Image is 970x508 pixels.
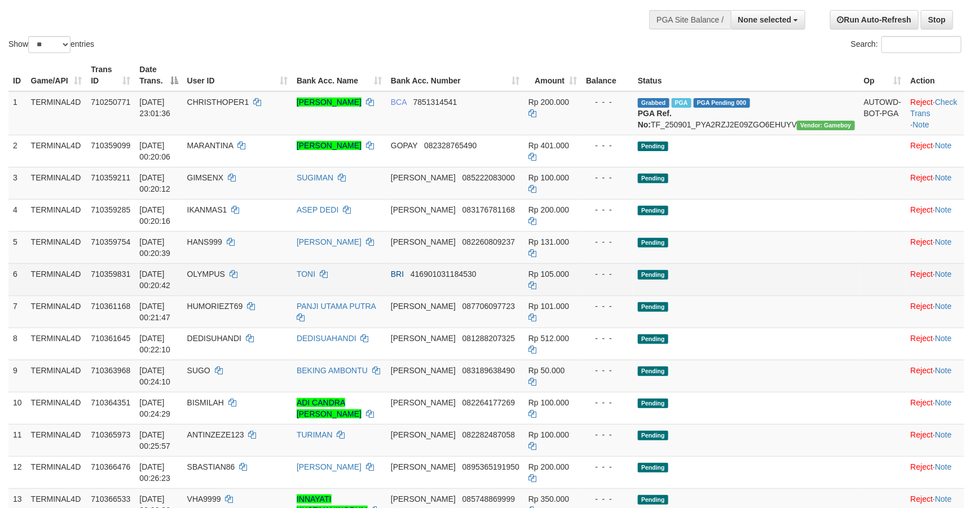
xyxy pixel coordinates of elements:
div: - - - [586,493,629,505]
td: · [906,263,964,295]
span: Pending [638,174,668,183]
td: · · [906,91,964,135]
a: Note [935,334,952,343]
span: Grabbed [638,98,669,108]
span: Pending [638,302,668,312]
a: Reject [911,398,933,407]
td: · [906,199,964,231]
a: Note [935,270,952,279]
span: Vendor URL: https://payment21.1velocity.biz [797,121,854,130]
a: SUGIMAN [297,173,333,182]
div: - - - [586,333,629,344]
div: - - - [586,397,629,408]
span: Rp 200.000 [528,205,569,214]
span: Copy 083189638490 to clipboard [462,366,515,375]
th: Date Trans.: activate to sort column descending [135,59,182,91]
a: Note [935,494,952,503]
a: [PERSON_NAME] [297,237,361,246]
span: Pending [638,399,668,408]
span: Copy 082282487058 to clipboard [462,430,515,439]
span: Copy 416901031184530 to clipboard [411,270,477,279]
span: Rp 101.000 [528,302,569,311]
span: Pending [638,270,668,280]
span: Rp 100.000 [528,430,569,439]
span: Pending [638,431,668,440]
a: Reject [911,141,933,150]
div: - - - [586,204,629,215]
th: Bank Acc. Number: activate to sort column ascending [386,59,524,91]
span: Pending [638,206,668,215]
div: - - - [586,96,629,108]
a: Note [935,237,952,246]
td: TERMINAL4D [27,91,87,135]
a: [PERSON_NAME] [297,98,361,107]
th: Trans ID: activate to sort column ascending [86,59,135,91]
span: [PERSON_NAME] [391,366,456,375]
a: Note [935,430,952,439]
span: Pending [638,238,668,248]
a: Reject [911,270,933,279]
td: · [906,231,964,263]
span: Pending [638,366,668,376]
span: [PERSON_NAME] [391,237,456,246]
td: · [906,135,964,167]
a: Reject [911,237,933,246]
span: Rp 50.000 [528,366,565,375]
a: Note [935,462,952,471]
button: None selected [731,10,806,29]
span: [PERSON_NAME] [391,173,456,182]
th: Op: activate to sort column ascending [859,59,906,91]
span: Rp 131.000 [528,237,569,246]
a: [PERSON_NAME] [297,141,361,150]
a: Reject [911,205,933,214]
td: · [906,328,964,360]
span: Copy 087706097723 to clipboard [462,302,515,311]
a: Reject [911,334,933,343]
a: ADI CANDRA [PERSON_NAME] [297,398,361,418]
span: Copy 083176781168 to clipboard [462,205,515,214]
span: BRI [391,270,404,279]
span: Marked by boxmaster [672,98,691,108]
span: [PERSON_NAME] [391,302,456,311]
a: Note [935,173,952,182]
a: Reject [911,173,933,182]
th: ID [8,59,27,91]
div: - - - [586,140,629,151]
div: - - - [586,365,629,376]
a: Reject [911,302,933,311]
span: Copy 082264177269 to clipboard [462,398,515,407]
a: Run Auto-Refresh [830,10,919,29]
a: TURIMAN [297,430,333,439]
td: · [906,456,964,488]
span: PGA Pending [694,98,750,108]
a: ASEP DEDI [297,205,338,214]
td: · [906,360,964,392]
div: - - - [586,429,629,440]
a: Note [912,120,929,129]
span: Copy 082260809237 to clipboard [462,237,515,246]
a: Note [935,398,952,407]
td: 1 [8,91,27,135]
a: Reject [911,98,933,107]
td: · [906,295,964,328]
div: - - - [586,268,629,280]
th: Game/API: activate to sort column ascending [27,59,87,91]
th: Action [906,59,964,91]
span: Pending [638,334,668,344]
a: TONI [297,270,315,279]
a: Note [935,205,952,214]
input: Search: [881,36,962,53]
a: Note [935,366,952,375]
span: GOPAY [391,141,417,150]
label: Search: [851,36,962,53]
span: Pending [638,495,668,505]
div: - - - [586,461,629,472]
span: Rp 512.000 [528,334,569,343]
a: Note [935,302,952,311]
th: User ID: activate to sort column ascending [183,59,292,91]
div: - - - [586,172,629,183]
td: TF_250901_PYA2RZJ2E09ZGO6EHUYV [633,91,859,135]
a: Check Trans [911,98,958,118]
span: [DATE] 23:01:36 [139,98,170,118]
span: BCA [391,98,407,107]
